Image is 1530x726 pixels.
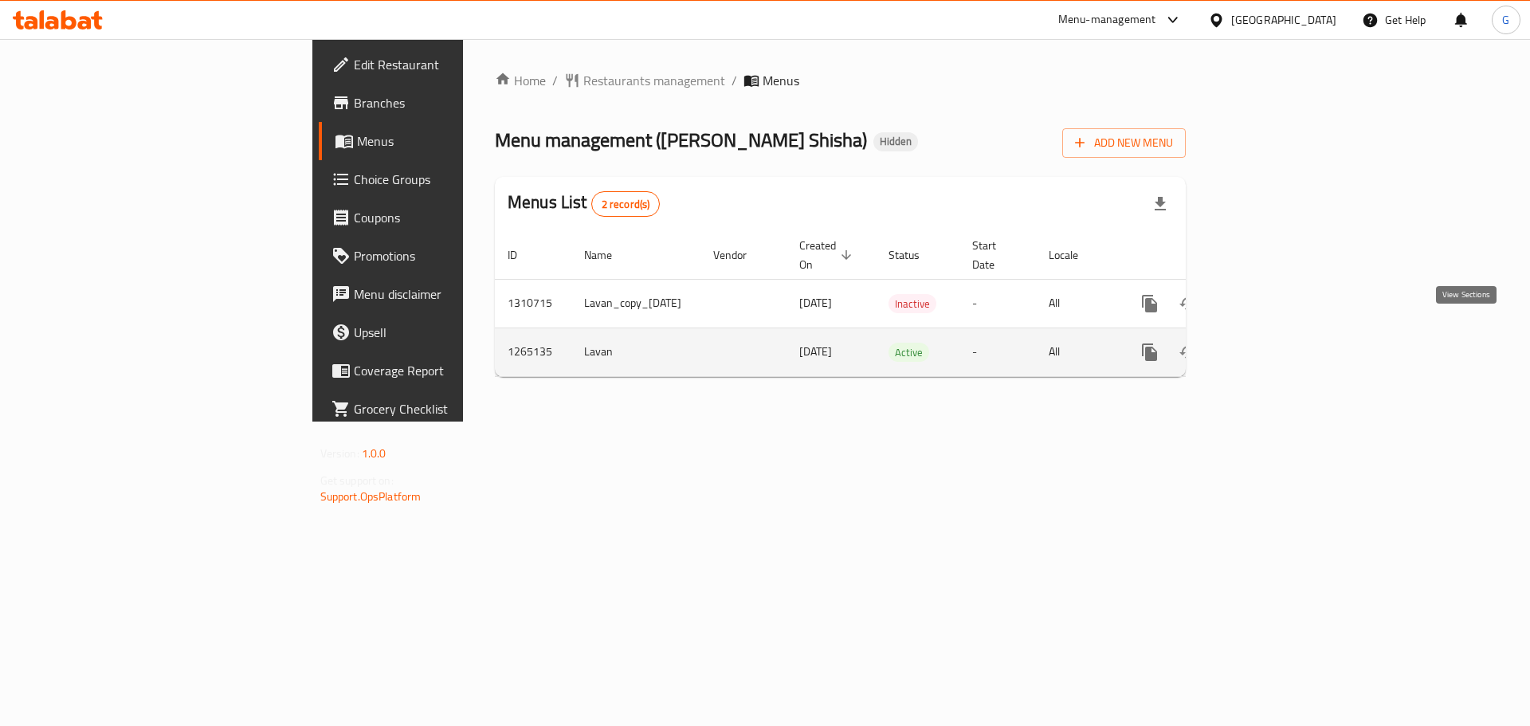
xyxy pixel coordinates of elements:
[1502,11,1509,29] span: G
[319,198,568,237] a: Coupons
[495,122,867,158] span: Menu management ( [PERSON_NAME] Shisha )
[495,71,1186,90] nav: breadcrumb
[354,246,555,265] span: Promotions
[319,351,568,390] a: Coverage Report
[959,279,1036,328] td: -
[320,470,394,491] span: Get support on:
[1169,333,1207,371] button: Change Status
[1058,10,1156,29] div: Menu-management
[354,285,555,304] span: Menu disclaimer
[319,313,568,351] a: Upsell
[1169,285,1207,323] button: Change Status
[591,191,661,217] div: Total records count
[799,236,857,274] span: Created On
[564,71,725,90] a: Restaurants management
[354,55,555,74] span: Edit Restaurant
[320,486,422,507] a: Support.OpsPlatform
[320,443,359,464] span: Version:
[354,399,555,418] span: Grocery Checklist
[354,208,555,227] span: Coupons
[354,323,555,342] span: Upsell
[319,275,568,313] a: Menu disclaimer
[889,294,936,313] div: Inactive
[354,93,555,112] span: Branches
[508,190,660,217] h2: Menus List
[362,443,386,464] span: 1.0.0
[889,295,936,313] span: Inactive
[1075,133,1173,153] span: Add New Menu
[354,170,555,189] span: Choice Groups
[592,197,660,212] span: 2 record(s)
[583,71,725,90] span: Restaurants management
[584,245,633,265] span: Name
[1118,231,1297,280] th: Actions
[889,245,940,265] span: Status
[972,236,1017,274] span: Start Date
[508,245,538,265] span: ID
[799,292,832,313] span: [DATE]
[763,71,799,90] span: Menus
[354,361,555,380] span: Coverage Report
[1036,328,1118,376] td: All
[1049,245,1099,265] span: Locale
[959,328,1036,376] td: -
[1231,11,1336,29] div: [GEOGRAPHIC_DATA]
[571,328,700,376] td: Lavan
[1131,333,1169,371] button: more
[571,279,700,328] td: Lavan_copy_[DATE]
[799,341,832,362] span: [DATE]
[889,343,929,362] span: Active
[1131,285,1169,323] button: more
[495,231,1297,377] table: enhanced table
[873,135,918,148] span: Hidden
[319,122,568,160] a: Menus
[319,84,568,122] a: Branches
[319,45,568,84] a: Edit Restaurant
[1141,185,1179,223] div: Export file
[319,160,568,198] a: Choice Groups
[319,390,568,428] a: Grocery Checklist
[873,132,918,151] div: Hidden
[713,245,767,265] span: Vendor
[319,237,568,275] a: Promotions
[732,71,737,90] li: /
[357,131,555,151] span: Menus
[1062,128,1186,158] button: Add New Menu
[1036,279,1118,328] td: All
